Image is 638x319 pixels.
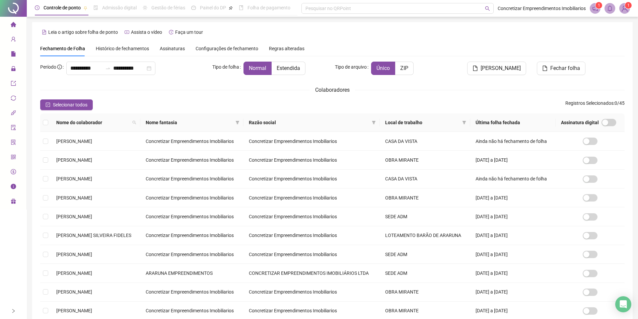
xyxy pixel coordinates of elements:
[476,139,547,144] span: Ainda não há fechamento de folha
[56,195,92,201] span: [PERSON_NAME]
[243,245,380,264] td: Concretizar Empreendimentos Imobiliarios
[56,176,92,181] span: [PERSON_NAME]
[461,117,468,128] span: filter
[53,101,87,108] span: Selecionar todos
[470,113,556,132] th: Última folha fechada
[565,100,614,106] span: Registros Selecionados
[56,233,131,238] span: [PERSON_NAME] SILVEIRA FIDELES
[132,121,136,125] span: search
[380,170,470,188] td: CASA DA VISTA
[196,46,258,51] span: Configurações de fechamento
[380,207,470,226] td: SEDE ADM
[380,151,470,169] td: OBRA MIRANTE
[277,65,300,71] span: Estendida
[140,207,243,226] td: Concretizar Empreendimentos Imobiliarios
[105,66,111,71] span: to
[625,2,632,9] sup: Atualize o seu contato no menu Meus Dados
[470,188,556,207] td: [DATE] a [DATE]
[470,245,556,264] td: [DATE] a [DATE]
[11,92,16,106] span: sync
[249,119,369,126] span: Razão social
[243,170,380,188] td: Concretizar Empreendimentos Imobiliarios
[243,151,380,169] td: Concretizar Empreendimentos Imobiliarios
[11,107,16,121] span: api
[11,78,16,91] span: export
[11,181,16,194] span: info-circle
[234,117,241,128] span: filter
[56,119,130,126] span: Nome do colaborador
[57,65,62,69] span: info-circle
[169,30,173,34] span: history
[140,151,243,169] td: Concretizar Empreendimentos Imobiliarios
[243,283,380,302] td: Concretizar Empreendimentos Imobiliarios
[627,3,630,8] span: 1
[400,65,408,71] span: ZIP
[140,226,243,245] td: Concretizar Empreendimentos Imobiliarios
[175,29,203,35] span: Faça um tour
[96,46,149,51] span: Histórico de fechamentos
[481,64,521,72] span: [PERSON_NAME]
[191,5,196,10] span: dashboard
[146,119,233,126] span: Nome fantasia
[537,62,585,75] button: Fechar folha
[56,157,92,163] span: [PERSON_NAME]
[229,6,233,10] span: pushpin
[131,117,138,128] span: search
[470,226,556,245] td: [DATE] a [DATE]
[40,46,85,51] span: Fechamento de Folha
[595,2,602,9] sup: 1
[315,87,350,93] span: Colaboradores
[131,29,162,35] span: Assista o vídeo
[11,137,16,150] span: solution
[269,46,304,51] span: Regras alteradas
[243,132,380,151] td: Concretizar Empreendimentos Imobiliarios
[140,283,243,302] td: Concretizar Empreendimentos Imobiliarios
[11,48,16,62] span: file
[380,226,470,245] td: LOTEAMENTO BARÃO DE ARARUNA
[380,283,470,302] td: OBRA MIRANTE
[11,195,16,209] span: gift
[143,5,147,10] span: sun
[498,5,586,12] span: Concretizar Empreendimentos Imobiliarios
[11,63,16,76] span: lock
[470,264,556,283] td: [DATE] a [DATE]
[385,119,459,126] span: Local de trabalho
[56,139,92,144] span: [PERSON_NAME]
[212,63,239,71] span: Tipo de folha
[48,29,118,35] span: Leia o artigo sobre folha de ponto
[565,99,625,110] span: : 0 / 45
[467,62,526,75] button: [PERSON_NAME]
[40,64,56,70] span: Período
[140,264,243,283] td: ARARUNA EMPREENDIMENTOS
[550,64,580,72] span: Fechar folha
[249,65,266,71] span: Normal
[11,33,16,47] span: user-add
[140,188,243,207] td: Concretizar Empreendimentos Imobiliarios
[470,283,556,302] td: [DATE] a [DATE]
[372,121,376,125] span: filter
[620,3,630,13] img: 19581
[40,99,93,110] button: Selecionar todos
[380,132,470,151] td: CASA DA VISTA
[470,207,556,226] td: [DATE] a [DATE]
[380,264,470,283] td: SEDE ADM
[561,119,599,126] span: Assinatura digital
[615,296,631,312] div: Open Intercom Messenger
[476,176,547,181] span: Ainda não há fechamento de folha
[105,66,111,71] span: swap-right
[160,46,185,51] span: Assinaturas
[462,121,466,125] span: filter
[56,214,92,219] span: [PERSON_NAME]
[542,66,548,71] span: file
[56,308,92,313] span: [PERSON_NAME]
[11,151,16,165] span: qrcode
[335,63,367,71] span: Tipo de arquivo
[11,19,16,32] span: home
[470,151,556,169] td: [DATE] a [DATE]
[11,166,16,179] span: dollar
[46,102,50,107] span: check-square
[370,117,377,128] span: filter
[239,5,243,10] span: book
[380,245,470,264] td: SEDE ADM
[140,245,243,264] td: Concretizar Empreendimentos Imobiliarios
